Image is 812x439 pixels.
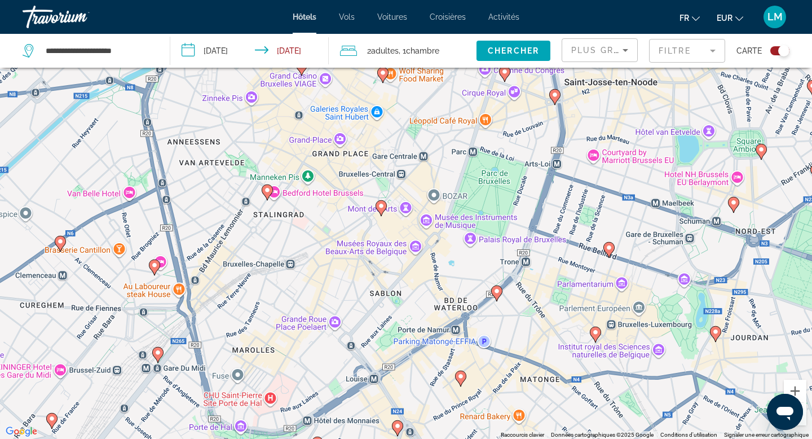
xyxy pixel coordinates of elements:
a: Hôtels [293,12,316,21]
span: fr [679,14,689,23]
a: Ouvrir cette zone dans Google Maps (dans une nouvelle fenêtre) [3,424,40,439]
span: , 1 [399,43,439,59]
a: Signaler une erreur cartographique [724,432,809,438]
a: Croisières [430,12,466,21]
button: Zoom avant [784,380,806,402]
a: Conditions d'utilisation (s'ouvre dans un nouvel onglet) [660,432,717,438]
a: Vols [339,12,355,21]
a: Voitures [377,12,407,21]
span: LM [767,11,783,23]
button: Check-in date: Dec 5, 2025 Check-out date: Dec 7, 2025 [170,34,329,68]
a: Activités [488,12,519,21]
span: Chambre [406,46,439,55]
button: Travelers: 2 adults, 0 children [329,34,476,68]
span: Adultes [371,46,399,55]
button: Raccourcis clavier [501,431,544,439]
a: Travorium [23,2,135,32]
button: Change language [679,10,700,26]
span: Plus grandes économies [571,46,706,55]
span: Chercher [488,46,539,55]
iframe: Bouton de lancement de la fenêtre de messagerie [767,394,803,430]
button: Change currency [717,10,743,26]
button: Toggle map [762,46,789,56]
button: Filter [649,38,725,63]
button: User Menu [760,5,789,29]
button: Chercher [476,41,550,61]
mat-select: Sort by [571,43,628,57]
span: EUR [717,14,732,23]
span: Données cartographiques ©2025 Google [551,432,654,438]
img: Google [3,424,40,439]
span: 2 [367,43,399,59]
span: Carte [736,43,762,59]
